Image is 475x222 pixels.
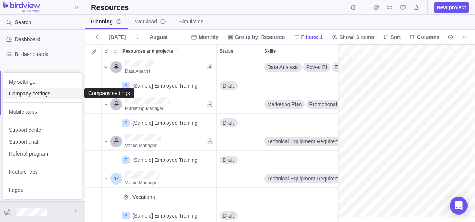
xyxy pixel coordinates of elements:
div: Cyber Shaykh [4,208,13,216]
a: Referral program [3,148,82,160]
a: My settings [3,76,82,88]
span: Support center [9,126,76,134]
div: Company settings [88,90,131,96]
a: Mobile apps [3,106,82,118]
a: Feature labs [3,166,82,178]
span: Mobile apps [9,108,76,115]
a: Logout [3,184,82,196]
a: Support center [3,124,82,136]
span: Support chat [9,138,76,146]
span: Feature labs [9,168,76,176]
span: Referral program [9,150,76,157]
span: My settings [9,78,76,85]
span: Logout [9,186,76,194]
img: Show [4,209,13,215]
span: Company settings [9,90,76,97]
a: Company settings [3,88,82,99]
a: Support chat [3,136,82,148]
